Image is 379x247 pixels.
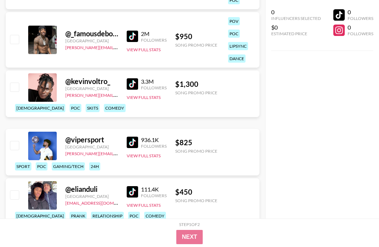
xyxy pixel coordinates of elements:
div: relationship [91,212,124,220]
div: [DEMOGRAPHIC_DATA] [15,104,65,112]
button: View Full Stats [127,203,161,208]
div: $ 825 [175,138,217,147]
div: Song Promo Price [175,90,217,95]
div: comedy [144,212,166,220]
div: 111.4K [141,186,167,193]
div: Estimated Price [271,31,321,36]
div: lipsync [228,42,248,50]
button: View Full Stats [127,95,161,100]
div: pov [228,17,240,25]
div: poc [36,162,47,170]
div: Song Promo Price [175,148,217,154]
div: Followers [348,16,373,21]
img: TikTok [127,31,138,42]
div: $0 [271,24,321,31]
div: skits [86,104,100,112]
a: [EMAIL_ADDRESS][DOMAIN_NAME] [65,199,137,206]
button: Next [176,230,203,244]
button: View Full Stats [127,47,161,52]
button: View Full Stats [127,153,161,158]
div: Followers [348,31,373,36]
iframe: Drift Widget Chat Controller [343,211,370,238]
div: 3.3M [141,78,167,85]
div: poc [70,104,81,112]
div: @ _famousdebo38 [65,29,118,38]
div: Followers [141,85,167,90]
div: gaming/tech [52,162,85,170]
a: [PERSON_NAME][EMAIL_ADDRESS][DOMAIN_NAME] [65,91,171,98]
img: TikTok [127,78,138,90]
div: Song Promo Price [175,42,217,48]
div: poc [228,30,240,38]
div: dance [228,54,246,63]
div: comedy [104,104,126,112]
div: @ vipersport [65,135,118,144]
div: 24h [89,162,100,170]
div: Influencers Selected [271,16,321,21]
div: 0 [348,24,373,31]
div: Followers [141,37,167,43]
img: TikTok [127,186,138,198]
div: 936.1K [141,136,167,143]
div: 2M [141,30,167,37]
div: 0 [271,9,321,16]
div: poc [128,212,140,220]
div: $ 450 [175,188,217,196]
div: $ 950 [175,32,217,41]
div: [GEOGRAPHIC_DATA] [65,86,118,91]
div: Followers [141,193,167,198]
div: Followers [141,143,167,149]
div: [GEOGRAPHIC_DATA] [65,38,118,43]
div: @ elianduli [65,185,118,194]
div: [GEOGRAPHIC_DATA] [65,194,118,199]
div: $ 1,300 [175,80,217,89]
div: sport [15,162,31,170]
div: @ kevinvoltro_ [65,77,118,86]
div: [GEOGRAPHIC_DATA] [65,144,118,149]
a: [PERSON_NAME][EMAIL_ADDRESS][DOMAIN_NAME] [65,149,171,156]
div: Song Promo Price [175,198,217,203]
div: [DEMOGRAPHIC_DATA] [15,212,65,220]
a: [PERSON_NAME][EMAIL_ADDRESS][DOMAIN_NAME] [65,43,171,50]
div: prank [70,212,87,220]
div: 0 [348,9,373,16]
img: TikTok [127,137,138,148]
div: Step 1 of 2 [179,222,200,227]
